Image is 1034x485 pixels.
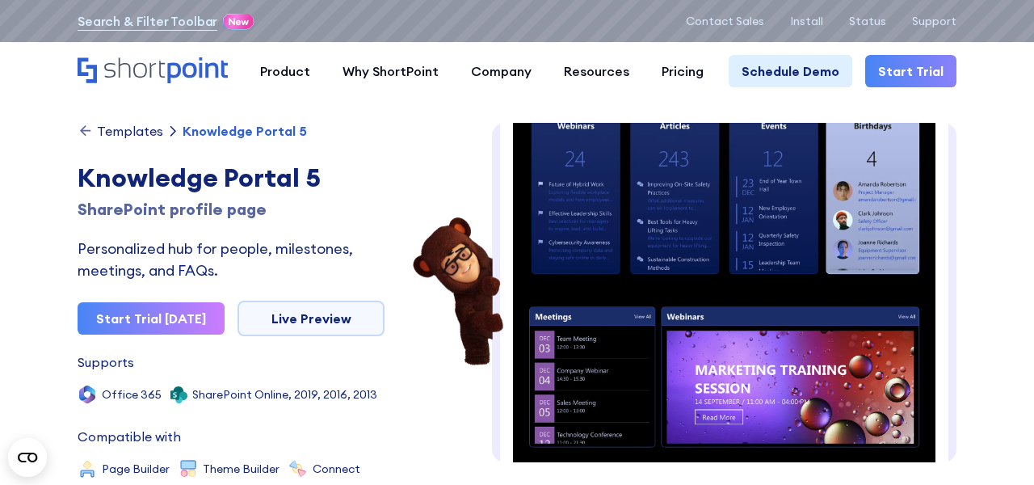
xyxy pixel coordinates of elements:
div: Personalized hub for people, milestones, meetings, and FAQs. [78,238,385,281]
a: Company [455,55,548,87]
div: Why ShortPoint [343,61,439,81]
a: Home [78,57,228,85]
div: SharePoint profile page [78,197,385,221]
div: Product [260,61,310,81]
div: Knowledge Portal 5 [78,158,385,197]
div: SharePoint Online, 2019, 2016, 2013 [192,389,377,400]
div: Supports [78,356,134,369]
a: Start Trial [865,55,956,87]
div: Company [471,61,532,81]
button: Open CMP widget [8,438,47,477]
div: Compatible with [78,430,181,443]
div: Resources [564,61,629,81]
a: Templates [78,123,163,139]
a: Why ShortPoint [326,55,455,87]
div: Templates [97,124,163,137]
a: Product [244,55,326,87]
div: Pricing [662,61,704,81]
div: Page Builder [102,463,170,474]
iframe: Chat Widget [953,407,1034,485]
a: Support [912,15,956,27]
a: Status [849,15,886,27]
a: Contact Sales [686,15,764,27]
a: Search & Filter Toolbar [78,11,217,31]
a: Start Trial [DATE] [78,302,225,335]
div: Theme Builder [203,463,280,474]
a: Schedule Demo [729,55,852,87]
a: Resources [548,55,645,87]
div: Connect [313,463,360,474]
div: Knowledge Portal 5 [183,124,307,137]
div: Office 365 [102,389,162,400]
a: Live Preview [237,301,385,336]
a: Pricing [645,55,720,87]
a: Install [790,15,823,27]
